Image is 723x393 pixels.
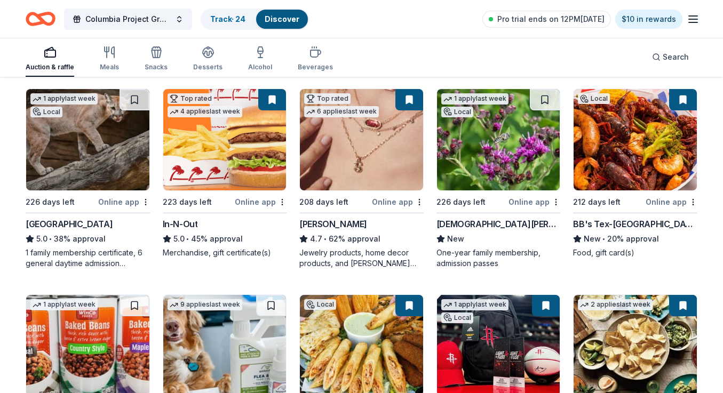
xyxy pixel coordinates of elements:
div: Snacks [145,63,168,71]
div: Local [441,312,473,323]
div: 1 family membership certificate, 6 general daytime admission ticket(s) [26,247,150,269]
span: Pro trial ends on 12PM[DATE] [497,13,605,26]
a: Track· 24 [210,14,245,23]
button: Beverages [298,42,333,77]
div: Online app [646,195,697,208]
div: Alcohol [248,63,272,71]
div: One-year family membership, admission passes [436,247,561,269]
div: Top rated [304,93,351,104]
span: 4.7 [310,232,322,245]
a: Image for Lady Bird Johnson Wildflower Center1 applylast weekLocal226 days leftOnline app[DEMOGRA... [436,89,561,269]
span: • [186,235,189,243]
button: Search [643,46,697,68]
div: BB's Tex-[GEOGRAPHIC_DATA] [573,218,697,230]
div: 38% approval [26,232,150,245]
div: [DEMOGRAPHIC_DATA][PERSON_NAME] Wildflower Center [436,218,561,230]
div: In-N-Out [163,218,198,230]
a: $10 in rewards [615,10,682,29]
span: New [584,232,601,245]
a: Image for BB's Tex-OrleansLocal212 days leftOnline appBB's Tex-[GEOGRAPHIC_DATA]New•20% approvalF... [573,89,697,258]
img: Image for Houston Zoo [26,89,149,190]
img: Image for Lady Bird Johnson Wildflower Center [437,89,560,190]
div: 4 applies last week [168,106,242,117]
div: Meals [100,63,119,71]
div: 45% approval [163,232,287,245]
a: Discover [265,14,299,23]
div: 1 apply last week [441,93,509,105]
div: 208 days left [299,196,348,208]
a: Image for Kendra ScottTop rated6 applieslast week208 days leftOnline app[PERSON_NAME]4.7•62% appr... [299,89,424,269]
div: 2 applies last week [578,299,653,310]
span: • [49,235,52,243]
div: 62% approval [299,232,424,245]
div: 226 days left [26,196,75,208]
div: Online app [509,195,560,208]
div: 9 applies last week [168,299,242,310]
div: Desserts [193,63,223,71]
button: Columbia Project Grad 2026 [64,9,192,30]
button: Alcohol [248,42,272,77]
div: 226 days left [436,196,486,208]
div: Food, gift card(s) [573,247,697,258]
span: 5.0 [36,232,47,245]
div: 1 apply last week [441,299,509,310]
img: Image for BB's Tex-Orleans [574,89,697,190]
div: Online app [372,195,424,208]
a: Home [26,6,55,31]
button: Meals [100,42,119,77]
div: Local [304,299,336,310]
a: Image for In-N-OutTop rated4 applieslast week223 days leftOnline appIn-N-Out5.0•45% approvalMerch... [163,89,287,258]
div: Online app [235,195,287,208]
span: New [447,232,464,245]
a: Pro trial ends on 12PM[DATE] [482,11,611,28]
div: Online app [98,195,150,208]
div: [PERSON_NAME] [299,218,367,230]
img: Image for In-N-Out [163,89,287,190]
div: [GEOGRAPHIC_DATA] [26,218,113,230]
div: Local [441,107,473,117]
div: Beverages [298,63,333,71]
div: 6 applies last week [304,106,379,117]
div: Merchandise, gift certificate(s) [163,247,287,258]
button: Auction & raffle [26,42,74,77]
div: Local [578,93,610,104]
div: 223 days left [163,196,212,208]
div: 1 apply last week [30,93,98,105]
div: Jewelry products, home decor products, and [PERSON_NAME] Gives Back event in-store or online (or ... [299,247,424,269]
div: 212 days left [573,196,621,208]
div: Top rated [168,93,214,104]
div: 1 apply last week [30,299,98,310]
span: • [324,235,327,243]
button: Snacks [145,42,168,77]
button: Desserts [193,42,223,77]
div: 20% approval [573,232,697,245]
span: Search [663,51,689,63]
button: Track· 24Discover [201,9,309,30]
span: Columbia Project Grad 2026 [85,13,171,26]
div: Local [30,107,62,117]
div: Auction & raffle [26,63,74,71]
span: 5.0 [173,232,185,245]
a: Image for Houston Zoo1 applylast weekLocal226 days leftOnline app[GEOGRAPHIC_DATA]5.0•38% approva... [26,89,150,269]
span: • [603,235,606,243]
img: Image for Kendra Scott [300,89,423,190]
